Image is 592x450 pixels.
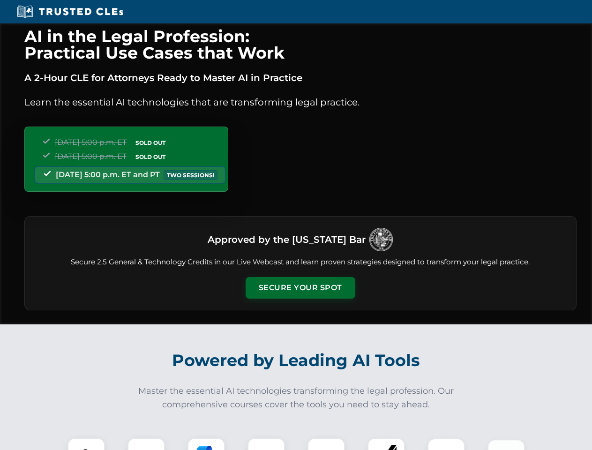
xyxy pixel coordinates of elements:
span: SOLD OUT [132,152,169,162]
span: [DATE] 5:00 p.m. ET [55,138,127,147]
span: SOLD OUT [132,138,169,148]
h1: AI in the Legal Profession: Practical Use Cases that Work [24,28,577,61]
p: Learn the essential AI technologies that are transforming legal practice. [24,95,577,110]
h2: Powered by Leading AI Tools [37,344,556,377]
span: [DATE] 5:00 p.m. ET [55,152,127,161]
p: Master the essential AI technologies transforming the legal profession. Our comprehensive courses... [132,384,460,412]
p: Secure 2.5 General & Technology Credits in our Live Webcast and learn proven strategies designed ... [36,257,565,268]
img: Trusted CLEs [14,5,126,19]
h3: Approved by the [US_STATE] Bar [208,231,366,248]
button: Secure Your Spot [246,277,355,299]
p: A 2-Hour CLE for Attorneys Ready to Master AI in Practice [24,70,577,85]
img: Logo [369,228,393,251]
